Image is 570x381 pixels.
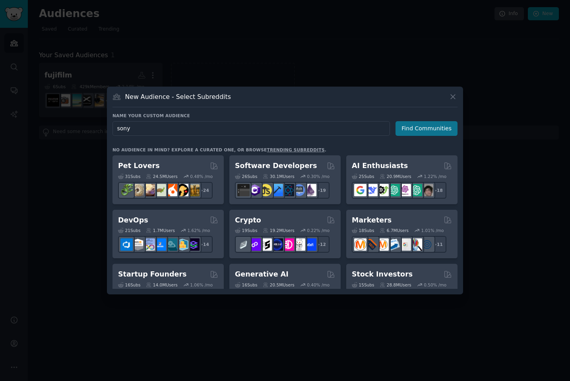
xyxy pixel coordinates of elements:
[132,184,144,196] img: ballpython
[376,238,389,251] img: AskMarketing
[154,238,166,251] img: DevOpsLinks
[271,238,283,251] img: web3
[248,184,261,196] img: csharp
[237,184,250,196] img: software
[196,236,213,253] div: + 14
[187,184,200,196] img: dogbreed
[399,238,411,251] img: googleads
[304,184,316,196] img: elixir
[352,269,413,279] h2: Stock Investors
[165,184,177,196] img: cockatiel
[235,282,257,288] div: 16 Sub s
[388,184,400,196] img: chatgpt_promptDesign
[304,238,316,251] img: defi_
[118,161,160,171] h2: Pet Lovers
[235,161,317,171] h2: Software Developers
[352,174,374,179] div: 25 Sub s
[410,238,422,251] img: MarketingResearch
[352,282,374,288] div: 15 Sub s
[263,174,294,179] div: 30.1M Users
[237,238,250,251] img: ethfinance
[263,282,294,288] div: 20.5M Users
[267,147,324,152] a: trending subreddits
[132,238,144,251] img: AWS_Certified_Experts
[271,184,283,196] img: iOSProgramming
[118,228,140,233] div: 21 Sub s
[307,228,330,233] div: 0.22 % /mo
[118,215,148,225] h2: DevOps
[263,228,294,233] div: 19.2M Users
[307,282,330,288] div: 0.40 % /mo
[352,161,408,171] h2: AI Enthusiasts
[354,238,366,251] img: content_marketing
[143,184,155,196] img: leopardgeckos
[365,184,378,196] img: DeepSeek
[352,215,392,225] h2: Marketers
[146,282,177,288] div: 14.0M Users
[120,238,133,251] img: azuredevops
[176,184,188,196] img: PetAdvice
[388,238,400,251] img: Emailmarketing
[380,228,409,233] div: 6.7M Users
[307,174,330,179] div: 0.30 % /mo
[410,184,422,196] img: chatgpt_prompts_
[424,174,446,179] div: 1.22 % /mo
[190,174,213,179] div: 0.48 % /mo
[376,184,389,196] img: AItoolsCatalog
[424,282,446,288] div: 0.50 % /mo
[112,121,390,136] input: Pick a short name, like "Digital Marketers" or "Movie-Goers"
[125,93,231,101] h3: New Audience - Select Subreddits
[112,113,458,118] h3: Name your custom audience
[112,147,326,153] div: No audience in mind? Explore a curated one, or browse .
[313,236,330,253] div: + 12
[165,238,177,251] img: platformengineering
[313,182,330,199] div: + 19
[293,184,305,196] img: AskComputerScience
[282,184,294,196] img: reactnative
[421,238,433,251] img: OnlineMarketing
[399,184,411,196] img: OpenAIDev
[354,184,366,196] img: GoogleGeminiAI
[430,182,446,199] div: + 18
[143,238,155,251] img: Docker_DevOps
[396,121,458,136] button: Find Communities
[260,238,272,251] img: ethstaker
[190,282,213,288] div: 1.06 % /mo
[187,238,200,251] img: PlatformEngineers
[235,174,257,179] div: 26 Sub s
[380,282,411,288] div: 28.8M Users
[196,182,213,199] div: + 24
[248,238,261,251] img: 0xPolygon
[282,238,294,251] img: defiblockchain
[118,269,186,279] h2: Startup Founders
[260,184,272,196] img: learnjavascript
[430,236,446,253] div: + 11
[176,238,188,251] img: aws_cdk
[188,228,210,233] div: 1.62 % /mo
[235,228,257,233] div: 19 Sub s
[421,228,444,233] div: 1.01 % /mo
[154,184,166,196] img: turtle
[146,174,177,179] div: 24.5M Users
[118,282,140,288] div: 16 Sub s
[146,228,175,233] div: 1.7M Users
[118,174,140,179] div: 31 Sub s
[365,238,378,251] img: bigseo
[352,228,374,233] div: 18 Sub s
[235,269,289,279] h2: Generative AI
[421,184,433,196] img: ArtificalIntelligence
[293,238,305,251] img: CryptoNews
[120,184,133,196] img: herpetology
[235,215,261,225] h2: Crypto
[380,174,411,179] div: 20.9M Users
